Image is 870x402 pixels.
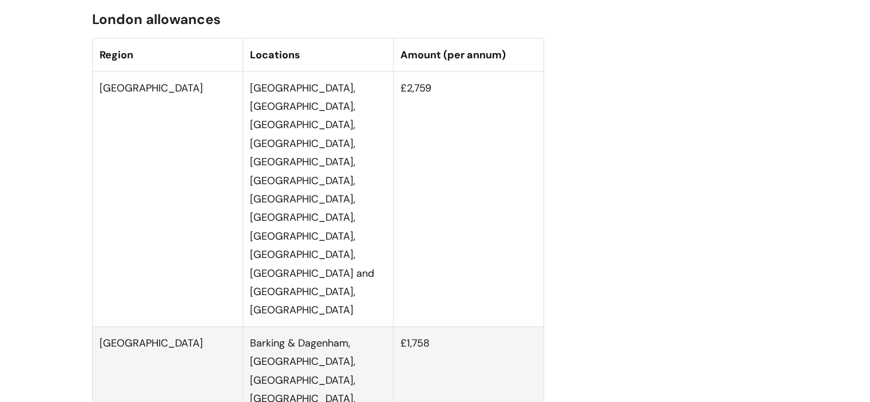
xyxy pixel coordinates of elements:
[92,10,221,28] span: London allowances
[92,71,243,327] td: [GEOGRAPHIC_DATA]
[243,71,393,327] td: [GEOGRAPHIC_DATA], [GEOGRAPHIC_DATA], [GEOGRAPHIC_DATA], [GEOGRAPHIC_DATA], [GEOGRAPHIC_DATA], [G...
[243,39,393,71] th: Locations
[393,71,543,327] td: £2,759
[393,39,543,71] th: Amount (per annum)
[92,39,243,71] th: Region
